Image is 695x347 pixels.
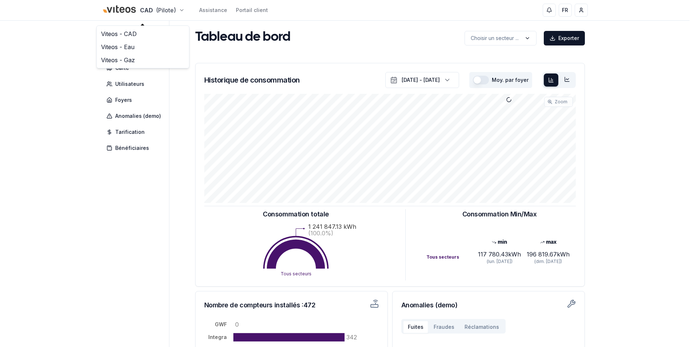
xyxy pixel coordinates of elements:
a: Viteos - CAD [98,27,188,40]
div: min [475,238,524,246]
text: 1 241 847.13 kWh [308,223,356,230]
a: Viteos - Gaz [98,53,188,67]
div: max [524,238,573,246]
h3: Consommation totale [263,209,329,219]
div: (dim. [DATE]) [524,259,573,264]
div: 117 780.43 kWh [475,250,524,259]
h3: Consommation Min/Max [462,209,537,219]
div: (lun. [DATE]) [475,259,524,264]
div: Tous secteurs [426,254,475,260]
div: 196 819.67 kWh [524,250,573,259]
text: Tous secteurs [281,271,312,276]
text: (100.0%) [308,230,333,237]
span: Zoom [555,99,567,105]
a: Viteos - Eau [98,40,188,53]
